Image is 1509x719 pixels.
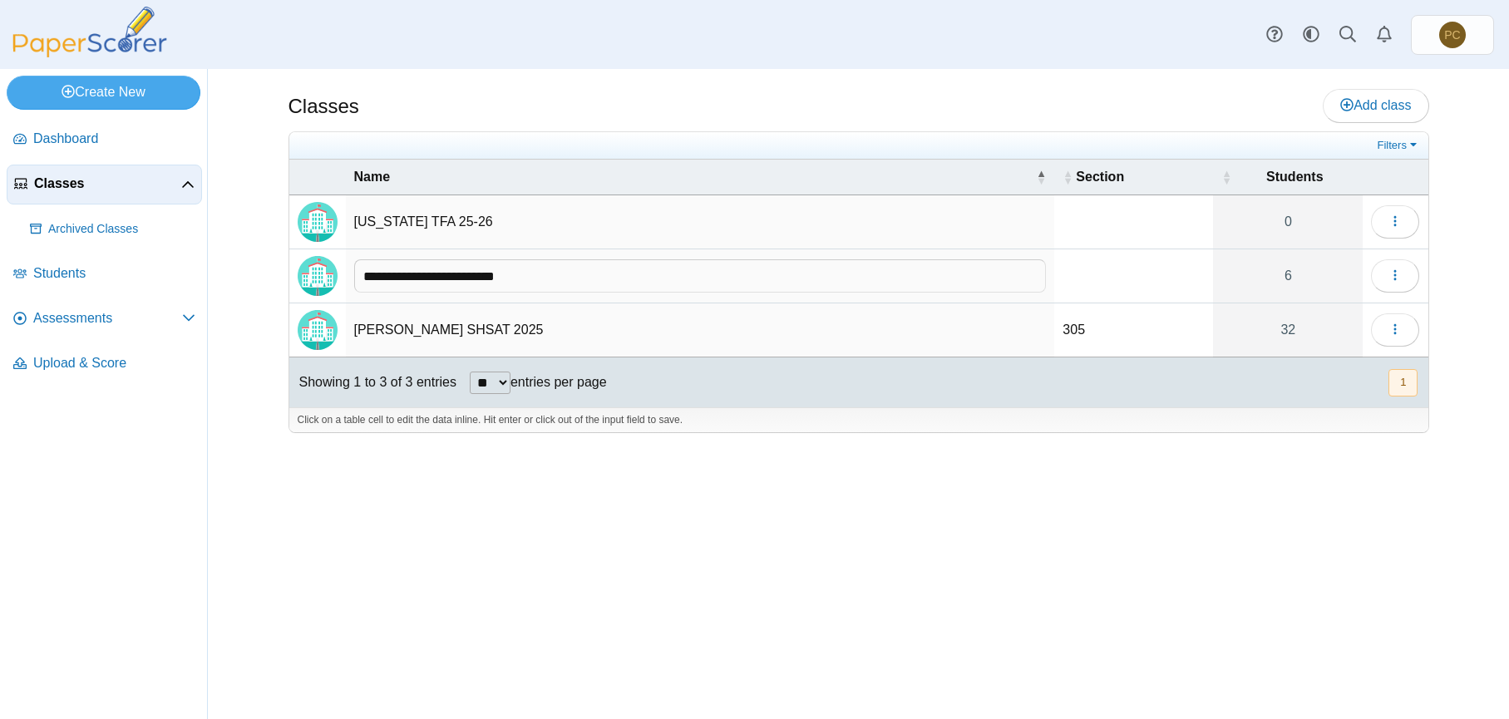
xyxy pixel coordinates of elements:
td: [PERSON_NAME] SHSAT 2025 [346,303,1055,357]
span: Name [354,168,1033,186]
span: Students : Activate to sort [1221,169,1231,185]
a: Phil Cohen [1411,15,1494,55]
span: Phil Cohen [1444,29,1460,41]
a: Dashboard [7,120,202,160]
a: Create New [7,76,200,109]
a: Students [7,254,202,294]
span: Upload & Score [33,354,195,372]
nav: pagination [1387,369,1418,396]
label: entries per page [510,375,607,389]
a: Alerts [1366,17,1403,53]
div: Showing 1 to 3 of 3 entries [289,357,456,407]
a: 0 [1213,195,1363,249]
span: Phil Cohen [1439,22,1466,48]
span: Students [1235,168,1354,186]
a: Archived Classes [23,209,202,249]
span: Students [33,264,195,283]
a: Upload & Score [7,344,202,384]
span: Section : Activate to sort [1063,169,1073,185]
img: Locally created class [298,310,338,350]
span: Name : Activate to invert sorting [1036,169,1046,185]
button: 1 [1388,369,1418,396]
span: Section [1076,168,1205,186]
span: Dashboard [33,130,195,148]
td: 305 [1054,303,1213,357]
a: 6 [1213,249,1363,303]
td: [US_STATE] TFA 25-26 [346,195,1055,249]
img: Locally created class [298,202,338,242]
a: Filters [1373,137,1424,154]
a: Classes [7,165,202,204]
span: Add class [1340,98,1411,112]
img: PaperScorer [7,7,173,57]
img: Locally created class [298,256,338,296]
a: PaperScorer [7,46,173,60]
div: Click on a table cell to edit the data inline. Hit enter or click out of the input field to save. [289,407,1428,432]
span: Assessments [33,309,182,327]
a: Add class [1323,89,1428,122]
span: Archived Classes [48,221,195,238]
a: 32 [1213,303,1363,357]
a: Assessments [7,299,202,339]
h1: Classes [288,92,359,121]
span: Classes [34,175,181,193]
